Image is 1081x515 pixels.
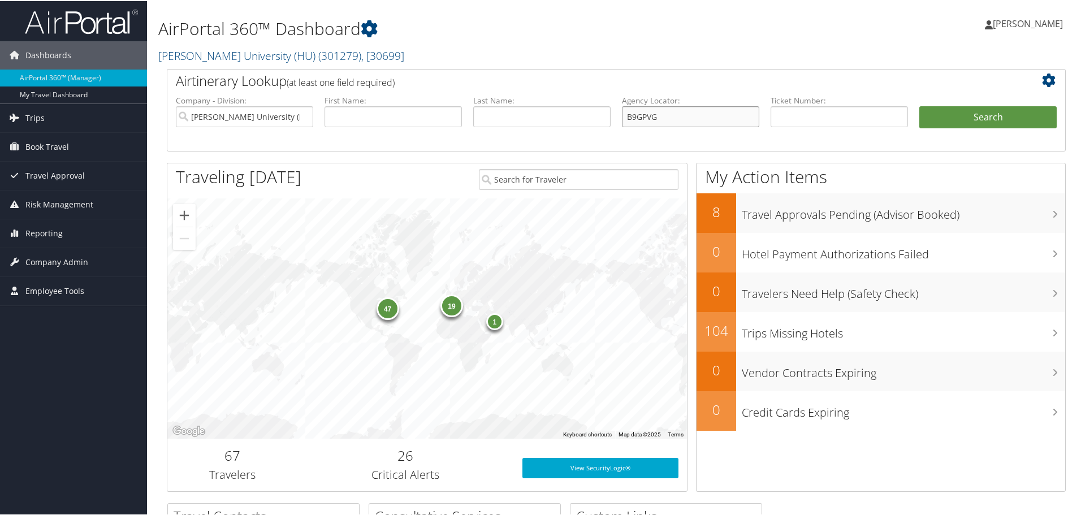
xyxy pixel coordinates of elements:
[173,203,196,226] button: Zoom in
[25,161,85,189] span: Travel Approval
[697,350,1065,390] a: 0Vendor Contracts Expiring
[376,296,399,319] div: 47
[25,132,69,160] span: Book Travel
[697,271,1065,311] a: 0Travelers Need Help (Safety Check)
[697,201,736,220] h2: 8
[473,94,611,105] label: Last Name:
[697,164,1065,188] h1: My Action Items
[25,218,63,246] span: Reporting
[697,320,736,339] h2: 104
[697,280,736,300] h2: 0
[158,16,769,40] h1: AirPortal 360™ Dashboard
[742,279,1065,301] h3: Travelers Need Help (Safety Check)
[697,232,1065,271] a: 0Hotel Payment Authorizations Failed
[25,276,84,304] span: Employee Tools
[742,398,1065,419] h3: Credit Cards Expiring
[697,241,736,260] h2: 0
[742,358,1065,380] h3: Vendor Contracts Expiring
[306,466,505,482] h3: Critical Alerts
[173,226,196,249] button: Zoom out
[25,40,71,68] span: Dashboards
[697,390,1065,430] a: 0Credit Cards Expiring
[25,247,88,275] span: Company Admin
[176,445,289,464] h2: 67
[25,189,93,218] span: Risk Management
[170,423,207,438] img: Google
[170,423,207,438] a: Open this area in Google Maps (opens a new window)
[158,47,404,62] a: [PERSON_NAME] University (HU)
[479,168,678,189] input: Search for Traveler
[742,319,1065,340] h3: Trips Missing Hotels
[993,16,1063,29] span: [PERSON_NAME]
[440,293,463,316] div: 19
[25,103,45,131] span: Trips
[287,75,395,88] span: (at least one field required)
[622,94,759,105] label: Agency Locator:
[697,360,736,379] h2: 0
[919,105,1057,128] button: Search
[176,94,313,105] label: Company - Division:
[985,6,1074,40] a: [PERSON_NAME]
[361,47,404,62] span: , [ 30699 ]
[522,457,678,477] a: View SecurityLogic®
[742,200,1065,222] h3: Travel Approvals Pending (Advisor Booked)
[318,47,361,62] span: ( 301279 )
[697,192,1065,232] a: 8Travel Approvals Pending (Advisor Booked)
[668,430,684,436] a: Terms (opens in new tab)
[619,430,661,436] span: Map data ©2025
[325,94,462,105] label: First Name:
[697,399,736,418] h2: 0
[742,240,1065,261] h3: Hotel Payment Authorizations Failed
[25,7,138,34] img: airportal-logo.png
[771,94,908,105] label: Ticket Number:
[306,445,505,464] h2: 26
[697,311,1065,350] a: 104Trips Missing Hotels
[176,164,301,188] h1: Traveling [DATE]
[563,430,612,438] button: Keyboard shortcuts
[486,311,503,328] div: 1
[176,466,289,482] h3: Travelers
[176,70,982,89] h2: Airtinerary Lookup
